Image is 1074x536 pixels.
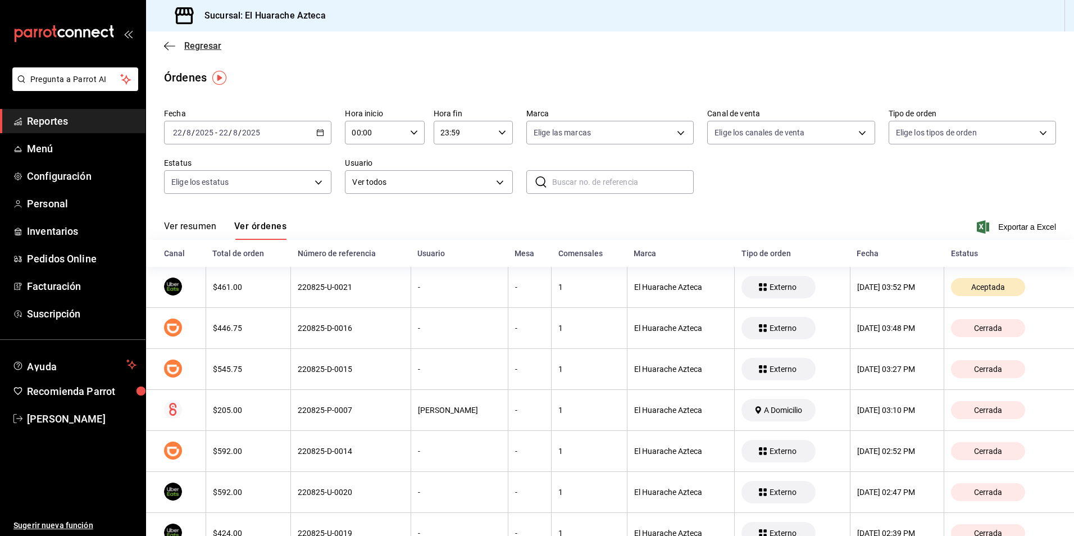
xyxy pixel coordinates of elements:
[298,324,403,333] div: 220825-D-0016
[418,324,501,333] div: -
[298,365,403,374] div: 220825-D-0015
[27,224,136,239] span: Inventarios
[298,249,404,258] div: Número de referencia
[434,110,513,117] label: Hora fin
[213,365,284,374] div: $545.75
[186,128,192,137] input: --
[195,9,326,22] h3: Sucursal: El Huarache Azteca
[634,324,727,333] div: El Huarache Azteca
[970,488,1007,497] span: Cerrada
[183,128,186,137] span: /
[558,406,620,415] div: 1
[164,110,331,117] label: Fecha
[234,221,286,240] button: Ver órdenes
[298,447,403,456] div: 220825-D-0014
[27,113,136,129] span: Reportes
[765,447,801,456] span: Externo
[12,67,138,91] button: Pregunta a Parrot AI
[352,176,492,188] span: Ver todos
[418,488,501,497] div: -
[212,249,284,258] div: Total de orden
[13,520,136,532] span: Sugerir nueva función
[715,127,804,138] span: Elige los canales de venta
[515,283,544,292] div: -
[515,447,544,456] div: -
[184,40,221,51] span: Regresar
[238,128,242,137] span: /
[857,447,938,456] div: [DATE] 02:52 PM
[979,220,1056,234] button: Exportar a Excel
[27,169,136,184] span: Configuración
[889,110,1056,117] label: Tipo de orden
[418,365,501,374] div: -
[345,110,424,117] label: Hora inicio
[27,384,136,399] span: Recomienda Parrot
[634,447,727,456] div: El Huarache Azteca
[8,81,138,93] a: Pregunta a Parrot AI
[634,365,727,374] div: El Huarache Azteca
[558,283,620,292] div: 1
[233,128,238,137] input: --
[951,249,1056,258] div: Estatus
[229,128,232,137] span: /
[896,127,977,138] span: Elige los tipos de orden
[164,40,221,51] button: Regresar
[164,249,199,258] div: Canal
[515,324,544,333] div: -
[857,488,938,497] div: [DATE] 02:47 PM
[970,447,1007,456] span: Cerrada
[27,279,136,294] span: Facturación
[172,128,183,137] input: --
[27,196,136,211] span: Personal
[164,221,216,240] button: Ver resumen
[192,128,195,137] span: /
[213,324,284,333] div: $446.75
[857,324,938,333] div: [DATE] 03:48 PM
[634,283,727,292] div: El Huarache Azteca
[857,283,938,292] div: [DATE] 03:52 PM
[212,71,226,85] img: Tooltip marker
[195,128,214,137] input: ----
[345,159,512,167] label: Usuario
[30,74,121,85] span: Pregunta a Parrot AI
[970,324,1007,333] span: Cerrada
[298,406,403,415] div: 220825-P-0007
[418,283,501,292] div: -
[558,447,620,456] div: 1
[634,406,727,415] div: El Huarache Azteca
[124,29,133,38] button: open_drawer_menu
[515,249,544,258] div: Mesa
[215,128,217,137] span: -
[418,447,501,456] div: -
[515,365,544,374] div: -
[27,251,136,266] span: Pedidos Online
[552,171,694,193] input: Buscar no. de referencia
[219,128,229,137] input: --
[213,406,284,415] div: $205.00
[526,110,694,117] label: Marca
[27,358,122,371] span: Ayuda
[857,406,938,415] div: [DATE] 03:10 PM
[967,283,1009,292] span: Aceptada
[213,488,284,497] div: $592.00
[27,411,136,426] span: [PERSON_NAME]
[759,406,807,415] span: A Domicilio
[634,488,727,497] div: El Huarache Azteca
[634,249,727,258] div: Marca
[164,69,207,86] div: Órdenes
[298,283,403,292] div: 220825-U-0021
[558,249,621,258] div: Comensales
[765,283,801,292] span: Externo
[418,406,501,415] div: [PERSON_NAME]
[558,488,620,497] div: 1
[765,488,801,497] span: Externo
[27,306,136,321] span: Suscripción
[857,249,938,258] div: Fecha
[765,365,801,374] span: Externo
[558,324,620,333] div: 1
[515,488,544,497] div: -
[970,406,1007,415] span: Cerrada
[164,159,331,167] label: Estatus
